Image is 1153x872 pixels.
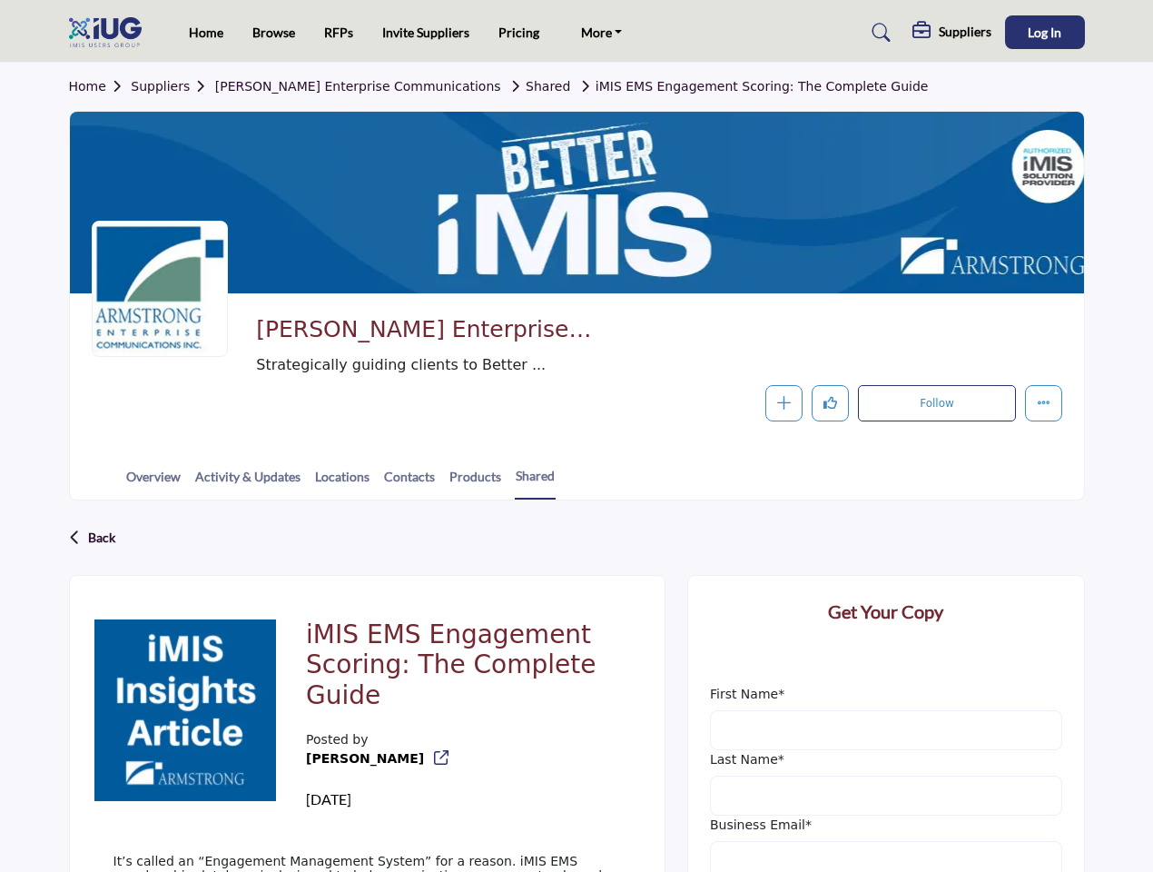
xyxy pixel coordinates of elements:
[314,467,370,499] a: Locations
[498,25,539,40] a: Pricing
[256,315,751,345] span: Armstrong Enterprise Communications
[324,25,353,40] a: RFPs
[812,385,849,422] button: Like
[306,790,351,808] span: [DATE]
[912,22,991,44] div: Suppliers
[710,598,1062,625] h2: Get Your Copy
[710,685,784,704] label: First Name*
[256,354,837,376] span: Strategically guiding clients to Better iMIS
[710,816,812,835] label: Business Email*
[939,24,991,40] h5: Suppliers
[69,79,132,94] a: Home
[69,17,151,47] img: site Logo
[710,776,1062,816] input: Last Name
[194,467,301,499] a: Activity & Updates
[382,25,469,40] a: Invite Suppliers
[306,751,424,766] a: [PERSON_NAME]
[448,467,502,499] a: Products
[858,385,1015,421] button: Follow
[306,619,621,718] h2: iMIS EMS Engagement Scoring: The Complete Guide
[306,730,476,810] div: Posted by
[94,619,276,801] img: No Feature content logo
[1028,25,1061,40] span: Log In
[1025,385,1062,422] button: More details
[505,79,570,94] a: Shared
[568,20,636,45] a: More
[215,79,501,94] a: [PERSON_NAME] Enterprise Communications
[515,466,556,500] a: Shared
[854,18,902,47] a: Search
[383,467,436,499] a: Contacts
[575,79,929,94] a: iMIS EMS Engagement Scoring: The Complete Guide
[252,25,295,40] a: Browse
[189,25,223,40] a: Home
[131,79,214,94] a: Suppliers
[125,467,182,499] a: Overview
[1005,15,1085,49] button: Log In
[88,521,115,554] p: Back
[710,710,1062,750] input: First Name
[710,750,784,769] label: Last Name*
